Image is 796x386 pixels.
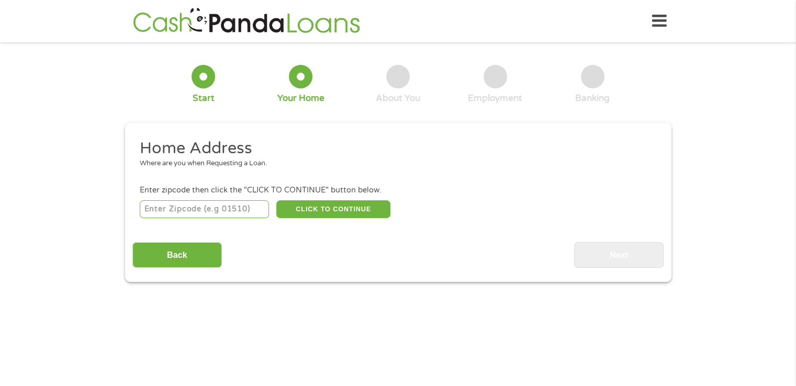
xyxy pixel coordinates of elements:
div: Where are you when Requesting a Loan. [140,158,648,169]
div: Employment [468,93,522,104]
div: Banking [575,93,610,104]
div: Start [193,93,215,104]
input: Next [574,242,664,268]
div: Enter zipcode then click the "CLICK TO CONTINUE" button below. [140,185,656,196]
img: GetLoanNow Logo [130,6,363,36]
div: Your Home [277,93,324,104]
button: CLICK TO CONTINUE [276,200,390,218]
div: About You [376,93,420,104]
input: Back [132,242,222,268]
input: Enter Zipcode (e.g 01510) [140,200,269,218]
h2: Home Address [140,138,648,159]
